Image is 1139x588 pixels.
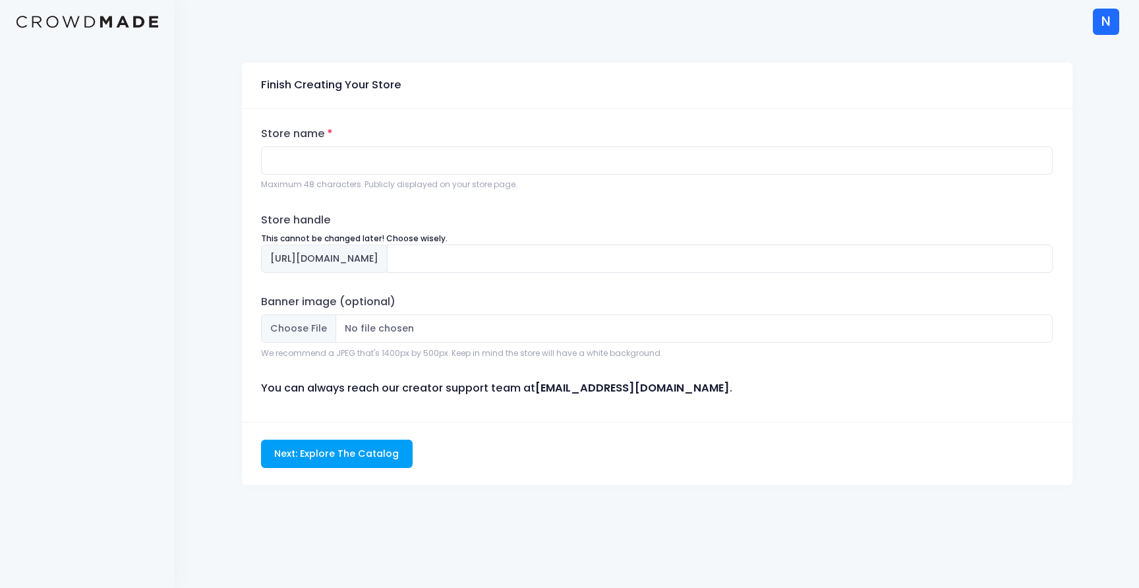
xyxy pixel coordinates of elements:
[261,347,1053,359] div: We recommend a JPEG that's 1400px by 500px. Keep in mind the store will have a white background.
[261,67,401,104] div: Finish Creating Your Store
[261,126,333,142] label: Store name
[1093,9,1119,35] div: N
[261,380,1053,396] p: You can always reach our creator support team at .
[261,245,388,273] span: [URL][DOMAIN_NAME]
[261,294,395,310] label: Banner image (optional)
[261,233,1053,245] div: This cannot be changed later! Choose wisely.
[261,179,1053,191] div: Maximum 48 characters. Publicly displayed on your store page.
[261,440,413,468] input: Next: Explore The Catalog
[261,212,331,228] label: Store handle
[16,16,158,28] img: Logo
[535,380,730,396] strong: [EMAIL_ADDRESS][DOMAIN_NAME]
